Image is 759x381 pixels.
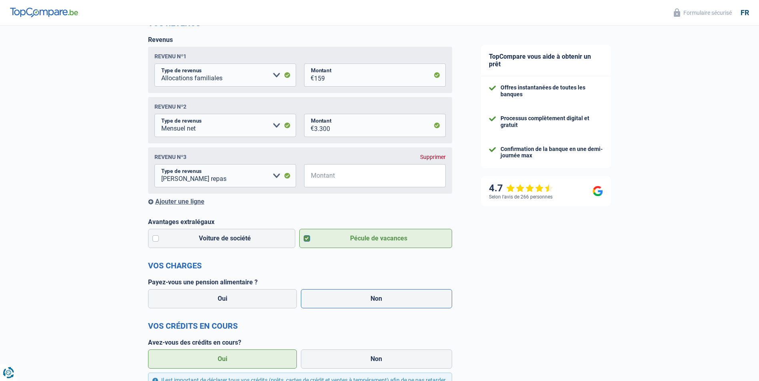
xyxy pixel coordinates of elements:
[489,194,553,200] div: Selon l’avis de 266 personnes
[301,349,452,369] label: Non
[304,164,314,187] span: €
[148,321,452,331] h2: Vos crédits en cours
[501,146,603,159] div: Confirmation de la banque en une demi-journée max
[299,229,452,248] label: Pécule de vacances
[481,45,611,76] div: TopCompare vous aide à obtenir un prêt
[501,84,603,98] div: Offres instantanées de toutes les banques
[148,349,297,369] label: Oui
[148,229,296,248] label: Voiture de société
[154,53,186,60] div: Revenu nº1
[148,36,173,44] label: Revenus
[304,63,314,87] span: €
[301,289,452,308] label: Non
[148,289,297,308] label: Oui
[669,6,737,19] button: Formulaire sécurisé
[501,115,603,129] div: Processus complètement digital et gratuit
[148,278,452,286] label: Payez-vous une pension alimentaire ?
[148,261,452,270] h2: Vos charges
[154,154,186,160] div: Revenu nº3
[154,103,186,110] div: Revenu nº2
[10,8,78,17] img: TopCompare Logo
[304,114,314,137] span: €
[741,8,749,17] div: fr
[148,198,452,205] div: Ajouter une ligne
[489,183,553,194] div: 4.7
[148,218,452,226] label: Avantages extralégaux
[420,154,446,160] div: Supprimer
[148,339,452,346] label: Avez-vous des crédits en cours?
